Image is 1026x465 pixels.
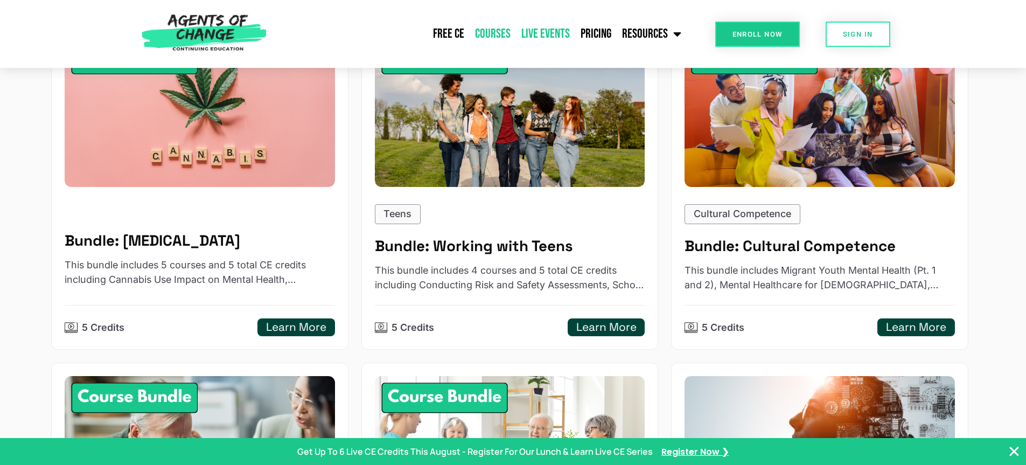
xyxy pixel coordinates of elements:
[65,232,335,249] h5: Bundle: Cannabis Use Disorder
[383,207,411,221] p: Teens
[617,20,687,47] a: Resources
[886,321,946,334] h5: Learn More
[516,20,575,47] a: Live Events
[575,20,617,47] a: Pricing
[272,20,687,47] nav: Menu
[375,237,645,255] h5: Bundle: Working with Teens
[685,37,955,186] img: Cultural Competence - 5 Credit CE Bundle
[685,237,955,255] h5: Bundle: Cultural Competence
[826,22,890,47] a: SIGN IN
[51,24,348,350] a: Cannabis Use Disorder - 5 CE Credit BundleBundle: [MEDICAL_DATA]This bundle includes 5 courses an...
[361,24,658,350] a: Working with Teens - 5 Credit CE BundleTeens Bundle: Working with TeensThis bundle includes 4 cou...
[843,31,873,38] span: SIGN IN
[65,258,335,287] p: This bundle includes 5 courses and 5 total CE credits including Cannabis Use Impact on Mental Hea...
[266,321,326,334] h5: Learn More
[65,37,335,186] img: Cannabis Use Disorder - 5 CE Credit Bundle
[732,31,783,38] span: Enroll Now
[82,321,124,335] p: 5 Credits
[297,445,653,458] p: Get Up To 6 Live CE Credits This August - Register For Our Lunch & Learn Live CE Series
[694,207,791,221] p: Cultural Competence
[470,20,516,47] a: Courses
[428,20,470,47] a: Free CE
[661,445,729,459] a: Register Now ❯
[702,321,744,335] p: 5 Credits
[576,321,637,334] h5: Learn More
[671,24,968,350] a: Cultural Competence - 5 Credit CE BundleCultural Competence Bundle: Cultural CompetenceThis bundl...
[375,263,645,293] p: This bundle includes 4 courses and 5 total CE credits including Conducting Risk and Safety Assess...
[375,37,645,186] img: Working with Teens - 5 Credit CE Bundle
[685,263,955,293] p: This bundle includes Migrant Youth Mental Health (Pt. 1 and 2), Mental Healthcare for Latinos, Na...
[392,321,434,335] p: 5 Credits
[715,22,800,47] a: Enroll Now
[1008,445,1021,458] button: Close Banner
